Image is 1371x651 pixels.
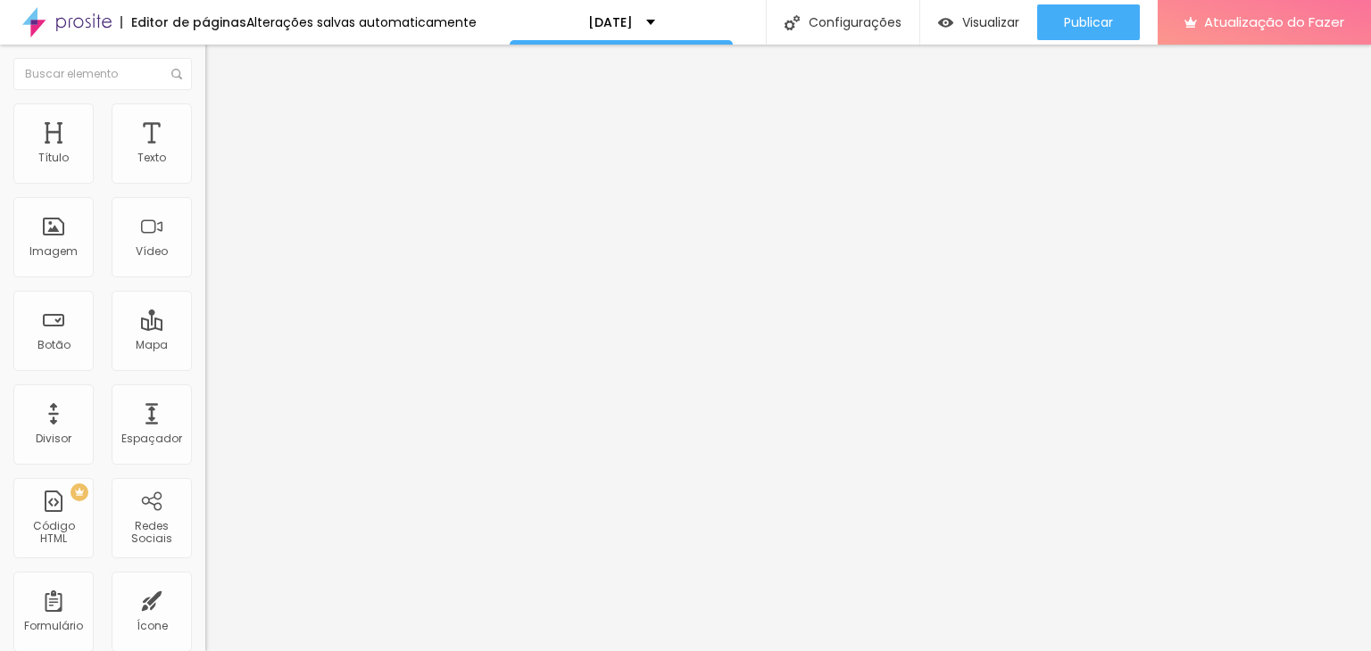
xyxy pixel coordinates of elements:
[1064,13,1113,31] font: Publicar
[13,58,192,90] input: Buscar elemento
[920,4,1037,40] button: Visualizar
[38,150,69,165] font: Título
[588,13,633,31] font: [DATE]
[205,45,1371,651] iframe: Editor
[137,618,168,633] font: Ícone
[785,15,800,30] img: Ícone
[37,337,71,352] font: Botão
[36,431,71,446] font: Divisor
[136,337,168,352] font: Mapa
[809,13,902,31] font: Configurações
[33,518,75,546] font: Código HTML
[962,13,1019,31] font: Visualizar
[121,431,182,446] font: Espaçador
[136,243,168,259] font: Vídeo
[131,518,172,546] font: Redes Sociais
[938,15,953,30] img: view-1.svg
[29,243,78,259] font: Imagem
[246,13,477,31] font: Alterações salvas automaticamente
[171,69,182,79] img: Ícone
[1037,4,1140,40] button: Publicar
[137,150,166,165] font: Texto
[24,618,83,633] font: Formulário
[1204,12,1344,31] font: Atualização do Fazer
[131,13,246,31] font: Editor de páginas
